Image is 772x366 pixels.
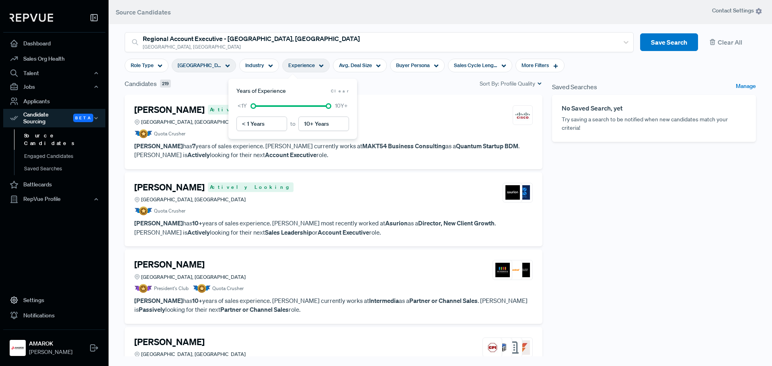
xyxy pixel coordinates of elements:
[515,263,530,277] img: Pacific Office Automation
[141,273,246,281] span: [GEOGRAPHIC_DATA], [GEOGRAPHIC_DATA]
[116,8,171,16] span: Source Candidates
[139,305,165,313] strong: Passively
[236,87,286,95] span: Years of Experience
[187,151,210,159] strong: Actively
[265,151,316,159] strong: Account Executive
[134,337,205,347] h4: [PERSON_NAME]
[515,340,530,355] img: SmartRoof
[3,308,105,323] a: Notifications
[134,219,183,227] strong: [PERSON_NAME]
[73,114,93,122] span: Beta
[3,94,105,109] a: Applicants
[418,219,495,227] strong: Director, New Client Growth
[134,141,533,159] p: has years of sales experience. [PERSON_NAME] currently works at as a . [PERSON_NAME] is looking f...
[154,130,185,137] span: Quota Crusher
[505,185,520,200] img: Asurion
[515,108,530,123] img: Cisco Systems
[141,196,246,203] span: [GEOGRAPHIC_DATA], [GEOGRAPHIC_DATA]
[480,80,542,88] div: Sort By:
[3,66,105,80] button: Talent
[3,292,105,308] a: Settings
[3,80,105,94] button: Jobs
[134,142,183,150] strong: [PERSON_NAME]
[369,296,399,305] strong: Intermedia
[495,340,510,355] img: Safe Haven Security Services, LLC.
[125,79,157,88] span: Candidates
[298,117,349,131] input: 11
[193,284,211,293] img: Quota Badge
[134,296,183,305] strong: [PERSON_NAME]
[495,263,510,277] img: Intermedia
[736,82,756,92] a: Manage
[134,284,152,293] img: President Badge
[134,296,533,314] p: has years of sales experience. [PERSON_NAME] currently works at as a . [PERSON_NAME] is looking f...
[562,104,746,112] h6: No Saved Search, yet
[339,61,372,69] span: Avg. Deal Size
[245,61,264,69] span: Industry
[11,341,24,354] img: AMAROK
[134,129,152,138] img: Quota Badge
[14,129,116,150] a: Source Candidates
[3,109,105,127] button: Candidate Sourcing Beta
[362,142,446,150] strong: MAKT54 Business Consulting
[29,339,72,348] strong: AMAROK
[14,162,116,175] a: Saved Searches
[131,61,154,69] span: Role Type
[704,33,756,51] button: Clear All
[454,61,497,69] span: Sales Cycle Length
[522,61,549,69] span: More Filters
[3,192,105,206] button: RepVue Profile
[134,207,152,215] img: Quota Badge
[143,34,615,43] div: Regional Account Executive - [GEOGRAPHIC_DATA], [GEOGRAPHIC_DATA]
[562,115,746,132] p: Try saving a search to be notified when new candidates match your criteria!
[192,142,195,150] strong: 7
[141,350,246,358] span: [GEOGRAPHIC_DATA], [GEOGRAPHIC_DATA]
[552,82,597,92] span: Saved Searches
[485,340,500,355] img: CPI Security
[134,182,205,192] h4: [PERSON_NAME]
[178,61,221,69] span: [GEOGRAPHIC_DATA], [GEOGRAPHIC_DATA]
[141,118,246,126] span: [GEOGRAPHIC_DATA], [GEOGRAPHIC_DATA]
[154,207,185,215] span: Quota Crusher
[208,182,294,192] span: Actively Looking
[456,142,518,150] strong: Quantum Startup BDM
[192,296,202,305] strong: 10+
[160,80,171,88] span: 219
[3,109,105,127] div: Candidate Sourcing
[134,219,533,237] p: has years of sales experience. [PERSON_NAME] most recently worked at as a . [PERSON_NAME] is look...
[208,105,294,115] span: Actively Looking
[265,228,312,236] strong: Sales Leadership
[220,305,289,313] strong: Partner or Channel Sales
[10,14,53,22] img: RepVue
[331,88,349,94] span: Clear
[154,285,189,292] span: President's Club
[712,6,762,15] span: Contact Settings
[192,219,202,227] strong: 10+
[409,296,478,305] strong: Partner or Channel Sales
[29,348,72,356] span: [PERSON_NAME]
[134,259,205,270] h4: [PERSON_NAME]
[515,185,530,200] img: R-Zero
[640,33,698,51] button: Save Search
[318,228,369,236] strong: Account Executive
[14,150,116,163] a: Engaged Candidates
[134,104,205,115] h4: [PERSON_NAME]
[236,117,287,131] input: 0
[238,102,247,110] span: <1Y
[3,177,105,192] a: Battlecards
[212,285,244,292] span: Quota Crusher
[288,61,315,69] span: Experience
[187,228,210,236] strong: Actively
[385,219,408,227] strong: Asurion
[501,80,535,88] span: Profile Quality
[505,263,520,277] img: RingCentral
[335,102,348,110] span: 10Y+
[3,36,105,51] a: Dashboard
[3,329,105,360] a: AMAROKAMAROK[PERSON_NAME]
[236,117,349,131] div: to
[396,61,430,69] span: Buyer Persona
[3,51,105,66] a: Sales Org Health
